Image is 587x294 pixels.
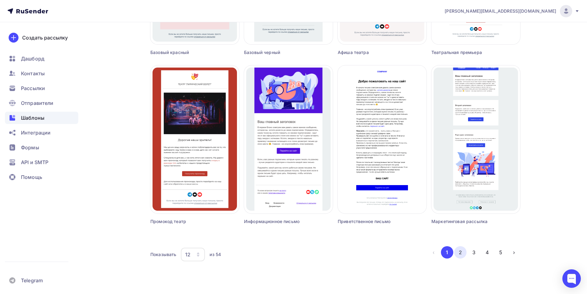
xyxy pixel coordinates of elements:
div: Базовый черный [244,49,311,56]
ul: Pagination [427,246,520,259]
button: Go to page 2 [454,246,467,259]
span: Контакты [21,70,45,77]
div: из 54 [210,251,221,258]
button: Go to page 4 [481,246,493,259]
a: Шаблоны [5,112,78,124]
div: Базовый красный [150,49,217,56]
a: Контакты [5,67,78,80]
button: Go to page 1 [441,246,453,259]
a: Формы [5,141,78,154]
span: Рассылки [21,85,45,92]
span: Формы [21,144,39,151]
button: Go to next page [508,246,520,259]
a: Рассылки [5,82,78,94]
div: Информационное письмо [244,218,311,225]
div: Показывать [150,251,176,258]
a: Отправители [5,97,78,109]
span: Шаблоны [21,114,44,122]
span: [PERSON_NAME][EMAIL_ADDRESS][DOMAIN_NAME] [445,8,556,14]
a: Дашборд [5,52,78,65]
span: Telegram [21,277,43,284]
button: Go to page 5 [495,246,507,259]
div: Создать рассылку [22,34,68,41]
span: Дашборд [21,55,44,62]
div: Афиша театра [338,49,404,56]
div: Приветственное письмо [338,218,404,225]
div: Театральная премьера [431,49,498,56]
div: 12 [185,251,190,258]
div: Маркетинговая рассылка [431,218,498,225]
span: Помощь [21,173,42,181]
button: 12 [181,247,205,262]
span: Интеграции [21,129,51,136]
a: [PERSON_NAME][EMAIL_ADDRESS][DOMAIN_NAME] [445,5,580,17]
span: Отправители [21,99,54,107]
div: Промокод театр [150,218,217,225]
button: Go to page 3 [468,246,480,259]
span: API и SMTP [21,159,48,166]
